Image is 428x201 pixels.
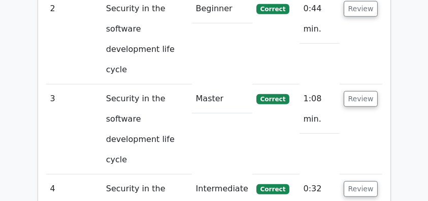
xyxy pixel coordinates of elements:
td: 3 [46,84,102,175]
td: Master [192,84,252,113]
button: Review [344,91,378,107]
span: Correct [256,4,289,14]
td: 1:08 min. [300,84,340,134]
span: Correct [256,94,289,104]
span: Correct [256,184,289,194]
button: Review [344,181,378,197]
td: Security in the software development life cycle [102,84,192,175]
button: Review [344,1,378,17]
